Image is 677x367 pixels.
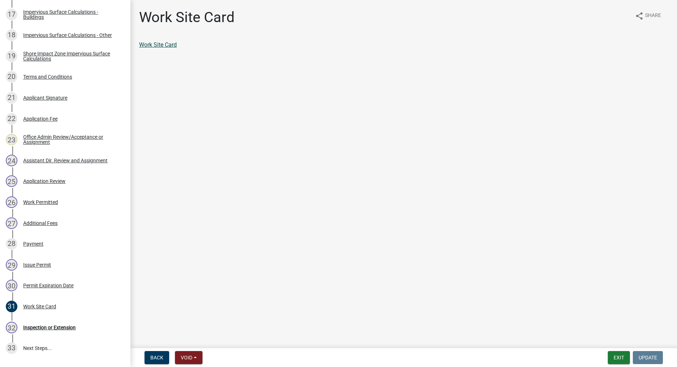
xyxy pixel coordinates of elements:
[6,9,17,20] div: 17
[6,175,17,187] div: 25
[23,74,72,79] div: Terms and Conditions
[23,51,119,61] div: Shore Impact Zone Impervious Surface Calculations
[6,92,17,104] div: 21
[6,50,17,62] div: 19
[6,238,17,250] div: 28
[23,304,56,309] div: Work Site Card
[23,116,58,121] div: Application Fee
[635,12,644,20] i: share
[6,280,17,291] div: 30
[6,134,17,145] div: 23
[645,12,661,20] span: Share
[6,113,17,125] div: 22
[23,325,76,330] div: Inspection or Extension
[23,9,119,20] div: Impervious Surface Calculations - Buildings
[629,9,667,23] button: shareShare
[6,155,17,166] div: 24
[145,351,169,364] button: Back
[139,41,177,48] a: Work Site Card
[6,71,17,83] div: 20
[23,95,67,100] div: Applicant Signature
[23,221,58,226] div: Additional Fees
[139,9,235,26] h1: Work Site Card
[6,259,17,271] div: 29
[150,355,163,360] span: Back
[6,196,17,208] div: 26
[6,342,17,354] div: 33
[175,351,202,364] button: Void
[23,283,74,288] div: Permit Expiration Date
[639,355,657,360] span: Update
[23,241,43,246] div: Payment
[23,179,66,184] div: Application Review
[6,301,17,312] div: 31
[23,262,51,267] div: Issue Permit
[23,134,119,145] div: Office Admin Review/Acceptance or Assignment
[6,29,17,41] div: 18
[181,355,192,360] span: Void
[608,351,630,364] button: Exit
[6,217,17,229] div: 27
[23,200,58,205] div: Work Permitted
[23,33,112,38] div: Impervious Surface Calculations - Other
[6,322,17,333] div: 32
[633,351,663,364] button: Update
[23,158,108,163] div: Assistant Dir. Review and Assignment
